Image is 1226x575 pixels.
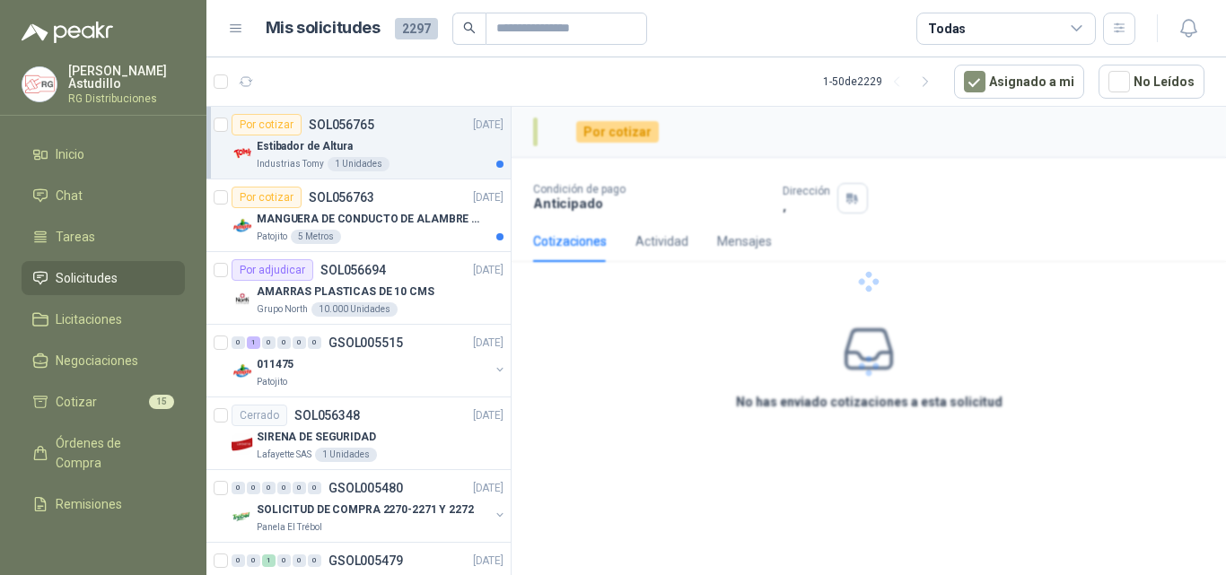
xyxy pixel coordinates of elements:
[22,528,185,562] a: Configuración
[56,392,97,412] span: Cotizar
[257,429,376,446] p: SIRENA DE SEGURIDAD
[232,433,253,455] img: Company Logo
[22,302,185,336] a: Licitaciones
[1099,65,1204,99] button: No Leídos
[257,211,480,228] p: MANGUERA DE CONDUCTO DE ALAMBRE DE ACERO PU
[22,487,185,521] a: Remisiones
[56,186,83,205] span: Chat
[293,554,306,567] div: 0
[206,179,511,252] a: Por cotizarSOL056763[DATE] Company LogoMANGUERA DE CONDUCTO DE ALAMBRE DE ACERO PUPatojito5 Metros
[232,554,245,567] div: 0
[206,107,511,179] a: Por cotizarSOL056765[DATE] Company LogoEstibador de AlturaIndustrias Tomy1 Unidades
[206,252,511,325] a: Por adjudicarSOL056694[DATE] Company LogoAMARRAS PLASTICAS DE 10 CMSGrupo North10.000 Unidades
[56,227,95,247] span: Tareas
[247,554,260,567] div: 0
[232,259,313,281] div: Por adjudicar
[22,220,185,254] a: Tareas
[232,143,253,164] img: Company Logo
[232,332,507,389] a: 0 1 0 0 0 0 GSOL005515[DATE] Company Logo011475Patojito
[232,361,253,382] img: Company Logo
[257,501,474,518] p: SOLICITUD DE COMPRA 2270-2271 Y 2272
[309,191,374,204] p: SOL056763
[56,351,138,370] span: Negociaciones
[232,477,507,535] a: 0 0 0 0 0 0 GSOL005480[DATE] Company LogoSOLICITUD DE COMPRA 2270-2271 Y 2272Panela El Trébol
[328,157,390,171] div: 1 Unidades
[277,554,291,567] div: 0
[308,482,321,494] div: 0
[328,554,403,567] p: GSOL005479
[954,65,1084,99] button: Asignado a mi
[56,494,122,514] span: Remisiones
[22,385,185,419] a: Cotizar15
[293,482,306,494] div: 0
[257,230,287,244] p: Patojito
[56,268,118,288] span: Solicitudes
[328,336,403,349] p: GSOL005515
[257,520,322,535] p: Panela El Trébol
[247,482,260,494] div: 0
[308,554,321,567] div: 0
[320,264,386,276] p: SOL056694
[473,480,504,497] p: [DATE]
[56,433,168,473] span: Órdenes de Compra
[473,407,504,424] p: [DATE]
[257,448,311,462] p: Lafayette SAS
[56,144,84,164] span: Inicio
[266,15,381,41] h1: Mis solicitudes
[823,67,940,96] div: 1 - 50 de 2229
[395,18,438,39] span: 2297
[328,482,403,494] p: GSOL005480
[257,356,293,373] p: 011475
[22,344,185,378] a: Negociaciones
[277,482,291,494] div: 0
[315,448,377,462] div: 1 Unidades
[309,118,374,131] p: SOL056765
[257,138,353,155] p: Estibador de Altura
[22,22,113,43] img: Logo peakr
[22,137,185,171] a: Inicio
[232,336,245,349] div: 0
[293,336,306,349] div: 0
[257,302,308,317] p: Grupo North
[277,336,291,349] div: 0
[232,405,287,426] div: Cerrado
[257,283,434,301] p: AMARRAS PLASTICAS DE 10 CMS
[68,65,185,90] p: [PERSON_NAME] Astudillo
[68,93,185,104] p: RG Distribuciones
[473,335,504,352] p: [DATE]
[56,309,122,329] span: Licitaciones
[232,114,302,135] div: Por cotizar
[473,189,504,206] p: [DATE]
[311,302,398,317] div: 10.000 Unidades
[247,336,260,349] div: 1
[22,67,57,101] img: Company Logo
[262,554,276,567] div: 1
[928,19,966,39] div: Todas
[308,336,321,349] div: 0
[22,261,185,295] a: Solicitudes
[232,288,253,309] img: Company Logo
[473,117,504,134] p: [DATE]
[294,409,360,422] p: SOL056348
[22,426,185,480] a: Órdenes de Compra
[291,230,341,244] div: 5 Metros
[232,482,245,494] div: 0
[232,215,253,237] img: Company Logo
[149,395,174,409] span: 15
[473,553,504,570] p: [DATE]
[262,336,276,349] div: 0
[232,506,253,527] img: Company Logo
[257,375,287,389] p: Patojito
[232,187,302,208] div: Por cotizar
[262,482,276,494] div: 0
[206,397,511,470] a: CerradoSOL056348[DATE] Company LogoSIRENA DE SEGURIDADLafayette SAS1 Unidades
[473,262,504,279] p: [DATE]
[22,179,185,213] a: Chat
[257,157,324,171] p: Industrias Tomy
[463,22,476,34] span: search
